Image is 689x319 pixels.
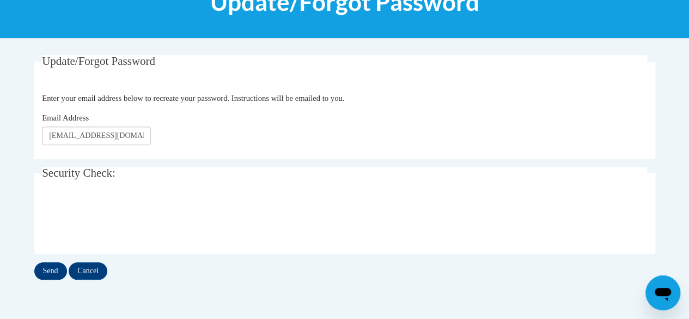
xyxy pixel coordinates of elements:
span: Email Address [42,113,89,122]
input: Cancel [69,262,107,280]
iframe: Button to launch messaging window [645,275,680,310]
input: Email [42,127,151,145]
span: Update/Forgot Password [42,55,155,68]
iframe: reCAPTCHA [42,198,208,240]
span: Enter your email address below to recreate your password. Instructions will be emailed to you. [42,94,344,103]
input: Send [34,262,67,280]
span: Security Check: [42,166,115,179]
